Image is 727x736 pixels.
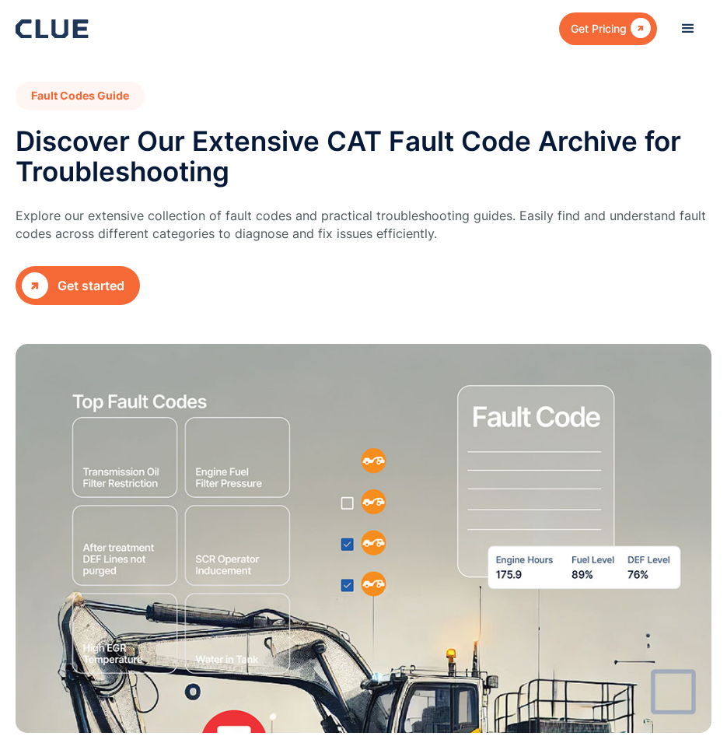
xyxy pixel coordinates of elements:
a: Get Pricing [559,12,657,44]
h1: Fault Codes Guide [16,82,145,110]
div:  [627,19,651,38]
a: Get started [16,266,140,305]
p: Explore our extensive collection of fault codes and practical troubleshooting guides. Easily find... [16,207,711,243]
div:  [22,272,48,299]
div: Get Pricing [571,19,627,38]
div: menu [665,5,711,52]
div: Get started [58,276,124,296]
h2: Discover Our Extensive CAT Fault Code Archive for Troubleshooting [16,126,711,188]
